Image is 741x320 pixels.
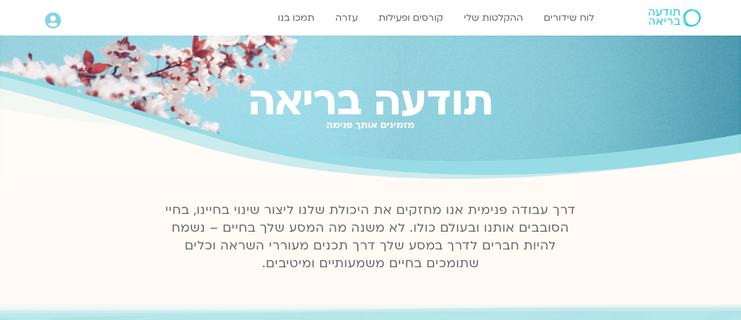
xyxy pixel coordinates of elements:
a: קורסים ופעילות [373,7,449,29]
a: תמכו בנו [272,7,320,29]
a: לוח שידורים [538,7,600,29]
a: עזרה [329,7,364,29]
a: ההקלטות שלי [458,7,529,29]
img: תודעה בריאה [649,9,701,27]
p: דרך עבודה פנימית אנו מחזקים את היכולת שלנו ליצור שינוי בחיינו, בחיי הסובבים אותנו ובעולם כולו. לא... [159,201,583,273]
